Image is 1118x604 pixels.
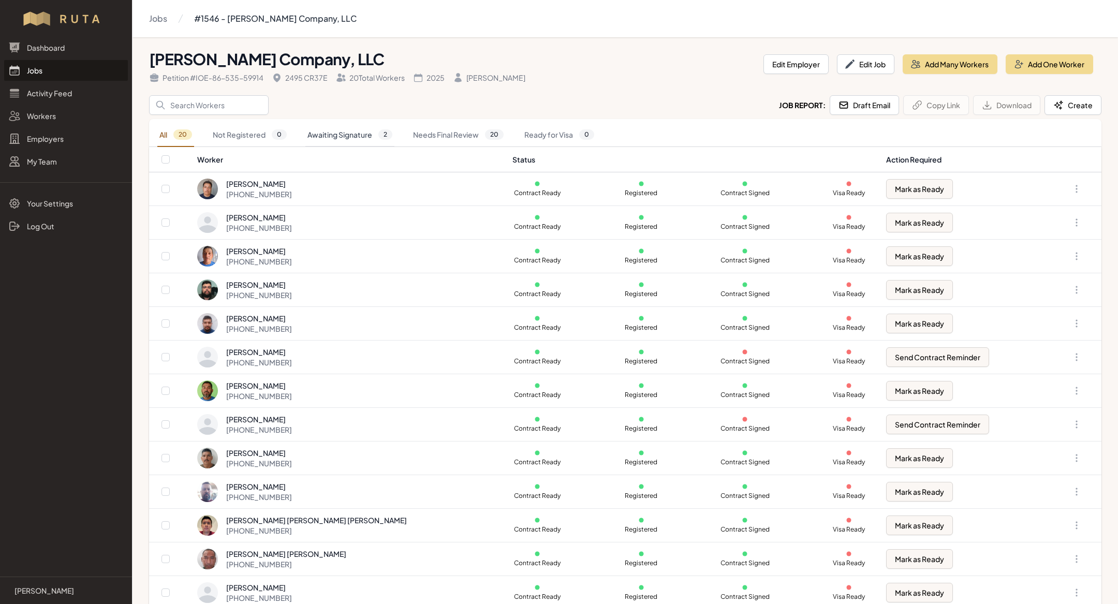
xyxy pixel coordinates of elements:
[4,83,128,104] a: Activity Feed
[411,123,506,147] a: Needs Final Review
[616,189,666,197] p: Registered
[226,492,292,502] div: [PHONE_NUMBER]
[886,381,953,401] button: Mark as Ready
[720,559,770,567] p: Contract Signed
[226,246,292,256] div: [PERSON_NAME]
[720,290,770,298] p: Contract Signed
[512,189,562,197] p: Contract Ready
[512,424,562,433] p: Contract Ready
[512,290,562,298] p: Contract Ready
[413,72,445,83] div: 2025
[226,189,292,199] div: [PHONE_NUMBER]
[378,129,392,140] span: 2
[149,8,167,29] a: Jobs
[226,582,292,593] div: [PERSON_NAME]
[824,357,874,365] p: Visa Ready
[512,458,562,466] p: Contract Ready
[272,129,287,140] span: 0
[886,314,953,333] button: Mark as Ready
[272,72,328,83] div: 2495 CR37E
[616,391,666,399] p: Registered
[763,54,829,74] button: Edit Employer
[886,448,953,468] button: Mark as Ready
[720,323,770,332] p: Contract Signed
[226,515,407,525] div: [PERSON_NAME] [PERSON_NAME] [PERSON_NAME]
[226,290,292,300] div: [PHONE_NUMBER]
[211,123,289,147] a: Not Registered
[226,223,292,233] div: [PHONE_NUMBER]
[824,559,874,567] p: Visa Ready
[149,50,755,68] h1: [PERSON_NAME] Company, LLC
[226,549,346,559] div: [PERSON_NAME] [PERSON_NAME]
[226,448,292,458] div: [PERSON_NAME]
[4,128,128,149] a: Employers
[886,280,953,300] button: Mark as Ready
[880,147,1045,172] th: Action Required
[903,95,969,115] button: Copy Link
[226,481,292,492] div: [PERSON_NAME]
[149,8,357,29] nav: Breadcrumb
[512,223,562,231] p: Contract Ready
[616,525,666,534] p: Registered
[226,347,292,357] div: [PERSON_NAME]
[779,100,826,110] h2: Job Report:
[512,391,562,399] p: Contract Ready
[14,585,74,596] p: [PERSON_NAME]
[226,179,292,189] div: [PERSON_NAME]
[616,223,666,231] p: Registered
[4,216,128,237] a: Log Out
[616,323,666,332] p: Registered
[837,54,894,74] button: Edit Job
[616,593,666,601] p: Registered
[824,256,874,264] p: Visa Ready
[886,213,953,232] button: Mark as Ready
[973,95,1040,115] button: Download
[616,424,666,433] p: Registered
[824,290,874,298] p: Visa Ready
[720,492,770,500] p: Contract Signed
[824,424,874,433] p: Visa Ready
[226,593,292,603] div: [PHONE_NUMBER]
[226,391,292,401] div: [PHONE_NUMBER]
[720,357,770,365] p: Contract Signed
[616,290,666,298] p: Registered
[720,223,770,231] p: Contract Signed
[720,525,770,534] p: Contract Signed
[830,95,899,115] button: Draft Email
[720,189,770,197] p: Contract Signed
[194,8,357,29] a: #1546 - [PERSON_NAME] Company, LLC
[720,391,770,399] p: Contract Signed
[903,54,997,74] button: Add Many Workers
[226,424,292,435] div: [PHONE_NUMBER]
[886,415,989,434] button: Send Contract Reminder
[226,279,292,290] div: [PERSON_NAME]
[4,37,128,58] a: Dashboard
[512,525,562,534] p: Contract Ready
[522,123,596,147] a: Ready for Visa
[720,256,770,264] p: Contract Signed
[824,525,874,534] p: Visa Ready
[4,151,128,172] a: My Team
[226,256,292,267] div: [PHONE_NUMBER]
[173,129,192,140] span: 20
[512,593,562,601] p: Contract Ready
[512,256,562,264] p: Contract Ready
[8,585,124,596] a: [PERSON_NAME]
[824,391,874,399] p: Visa Ready
[512,323,562,332] p: Contract Ready
[157,123,194,147] a: All
[616,458,666,466] p: Registered
[616,256,666,264] p: Registered
[886,583,953,602] button: Mark as Ready
[149,123,1101,147] nav: Tabs
[824,593,874,601] p: Visa Ready
[226,414,292,424] div: [PERSON_NAME]
[886,515,953,535] button: Mark as Ready
[1045,95,1101,115] button: Create
[824,189,874,197] p: Visa Ready
[720,593,770,601] p: Contract Signed
[512,492,562,500] p: Contract Ready
[824,458,874,466] p: Visa Ready
[226,323,292,334] div: [PHONE_NUMBER]
[197,154,501,165] div: Worker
